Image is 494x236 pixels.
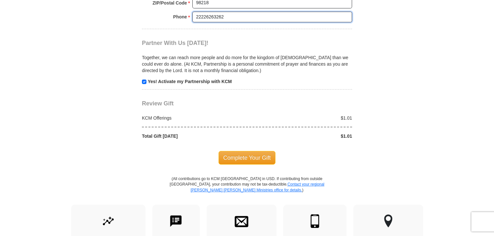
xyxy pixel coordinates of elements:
[308,214,322,228] img: mobile.svg
[142,54,352,74] p: Together, we can reach more people and do more for the kingdom of [DEMOGRAPHIC_DATA] than we coul...
[247,115,356,121] div: $1.01
[102,214,115,228] img: give-by-stock.svg
[384,214,393,228] img: other-region
[139,115,247,121] div: KCM Offerings
[169,176,325,204] p: (All contributions go to KCM [GEOGRAPHIC_DATA] in USD. If contributing from outside [GEOGRAPHIC_D...
[235,214,248,228] img: envelope.svg
[148,79,232,84] strong: Yes! Activate my Partnership with KCM
[142,40,209,46] span: Partner With Us [DATE]!
[139,133,247,139] div: Total Gift [DATE]
[247,133,356,139] div: $1.01
[190,182,324,192] a: Contact your regional [PERSON_NAME] [PERSON_NAME] Ministries office for details.
[142,100,174,107] span: Review Gift
[219,151,276,165] span: Complete Your Gift
[173,12,187,21] strong: Phone
[169,214,183,228] img: text-to-give.svg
